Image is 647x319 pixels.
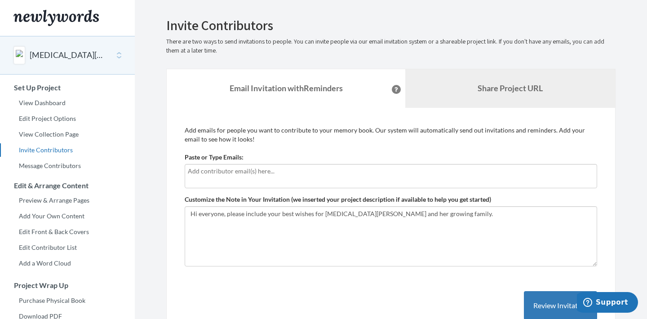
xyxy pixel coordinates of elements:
b: Share Project URL [478,83,543,93]
h2: Invite Contributors [166,18,616,33]
p: There are two ways to send invitations to people. You can invite people via our email invitation ... [166,37,616,55]
p: Add emails for people you want to contribute to your memory book. Our system will automatically s... [185,126,597,144]
h3: Edit & Arrange Content [0,182,135,190]
label: Paste or Type Emails: [185,153,244,162]
button: [MEDICAL_DATA][PERSON_NAME] Parental Leave Card [30,49,102,61]
h3: Set Up Project [0,84,135,92]
img: Newlywords logo [13,10,99,26]
textarea: Hi everyone, please include your best wishes for [MEDICAL_DATA][PERSON_NAME] and her growing family. [185,206,597,266]
input: Add contributor email(s) here... [188,166,594,176]
iframe: Opens a widget where you can chat to one of our agents [577,292,638,315]
h3: Project Wrap Up [0,281,135,289]
strong: Email Invitation with Reminders [230,83,343,93]
label: Customize the Note in Your Invitation (we inserted your project description if available to help ... [185,195,491,204]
